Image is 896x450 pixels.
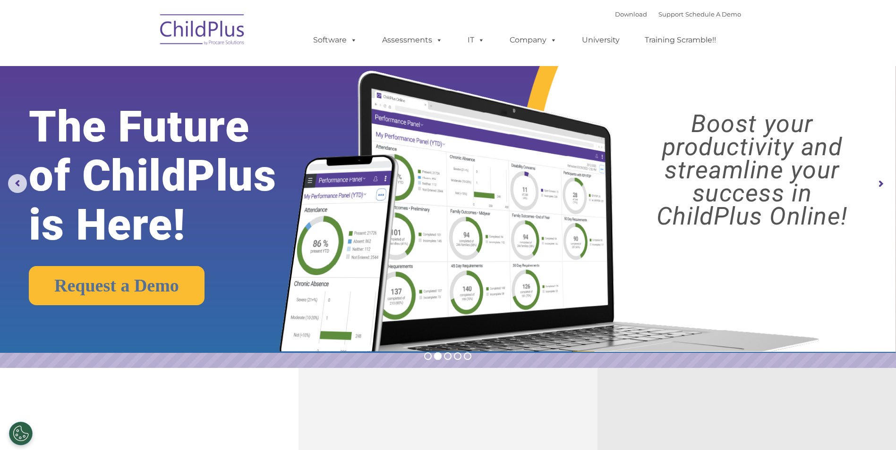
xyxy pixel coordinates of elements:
img: ChildPlus by Procare Solutions [155,8,250,55]
a: Schedule A Demo [685,10,741,18]
a: IT [458,31,494,50]
a: Software [304,31,367,50]
a: Assessments [373,31,452,50]
rs-layer: The Future of ChildPlus is Here! [29,102,315,250]
rs-layer: Boost your productivity and streamline your success in ChildPlus Online! [619,112,885,228]
span: Phone number [131,101,171,108]
button: Cookies Settings [9,422,33,445]
a: Request a Demo [29,266,205,305]
span: Last name [131,62,160,69]
font: | [615,10,741,18]
a: Training Scramble!! [635,31,725,50]
a: Download [615,10,647,18]
a: Company [500,31,566,50]
a: Support [658,10,683,18]
a: University [572,31,629,50]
